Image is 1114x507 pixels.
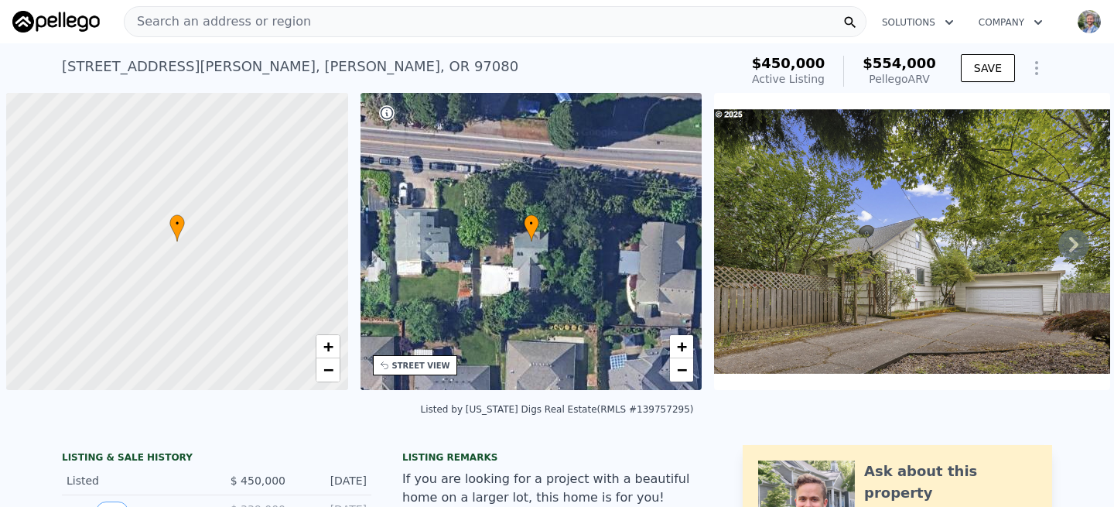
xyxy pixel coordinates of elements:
[62,56,518,77] div: [STREET_ADDRESS][PERSON_NAME] , [PERSON_NAME] , OR 97080
[125,12,311,31] span: Search an address or region
[298,473,367,488] div: [DATE]
[323,337,333,356] span: +
[677,360,687,379] span: −
[316,335,340,358] a: Zoom in
[12,11,100,33] img: Pellego
[714,93,1110,390] img: Sale: 166841434 Parcel: 74713687
[169,214,185,242] div: •
[670,335,693,358] a: Zoom in
[1077,9,1102,34] img: avatar
[316,358,340,382] a: Zoom out
[863,71,936,87] div: Pellego ARV
[1021,53,1052,84] button: Show Options
[524,217,539,231] span: •
[323,360,333,379] span: −
[670,358,693,382] a: Zoom out
[421,404,694,415] div: Listed by [US_STATE] Digs Real Estate (RMLS #139757295)
[864,461,1037,504] div: Ask about this property
[524,214,539,242] div: •
[870,9,966,36] button: Solutions
[402,451,712,464] div: Listing remarks
[966,9,1055,36] button: Company
[752,55,825,71] span: $450,000
[231,474,285,487] span: $ 450,000
[67,473,204,488] div: Listed
[677,337,687,356] span: +
[863,55,936,71] span: $554,000
[752,73,825,85] span: Active Listing
[961,54,1015,82] button: SAVE
[62,451,371,467] div: LISTING & SALE HISTORY
[169,217,185,231] span: •
[392,360,450,372] div: STREET VIEW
